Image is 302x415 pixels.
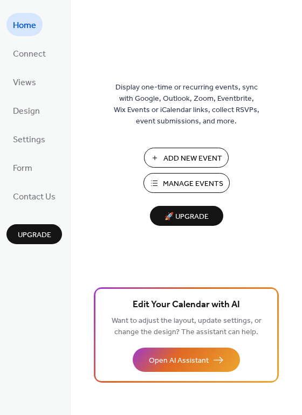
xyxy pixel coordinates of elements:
[6,41,52,65] a: Connect
[6,99,46,122] a: Design
[6,156,39,179] a: Form
[156,210,217,224] span: 🚀 Upgrade
[133,298,240,313] span: Edit Your Calendar with AI
[163,153,222,164] span: Add New Event
[6,13,43,36] a: Home
[13,46,46,63] span: Connect
[6,127,52,150] a: Settings
[112,314,262,340] span: Want to adjust the layout, update settings, or change the design? The assistant can help.
[13,160,32,177] span: Form
[13,189,56,205] span: Contact Us
[149,355,209,366] span: Open AI Assistant
[6,70,43,93] a: Views
[143,173,230,193] button: Manage Events
[6,224,62,244] button: Upgrade
[6,184,62,207] a: Contact Us
[144,148,229,168] button: Add New Event
[133,348,240,372] button: Open AI Assistant
[163,178,223,190] span: Manage Events
[13,103,40,120] span: Design
[13,132,45,148] span: Settings
[114,82,259,127] span: Display one-time or recurring events, sync with Google, Outlook, Zoom, Eventbrite, Wix Events or ...
[18,230,51,241] span: Upgrade
[150,206,223,226] button: 🚀 Upgrade
[13,17,36,34] span: Home
[13,74,36,91] span: Views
